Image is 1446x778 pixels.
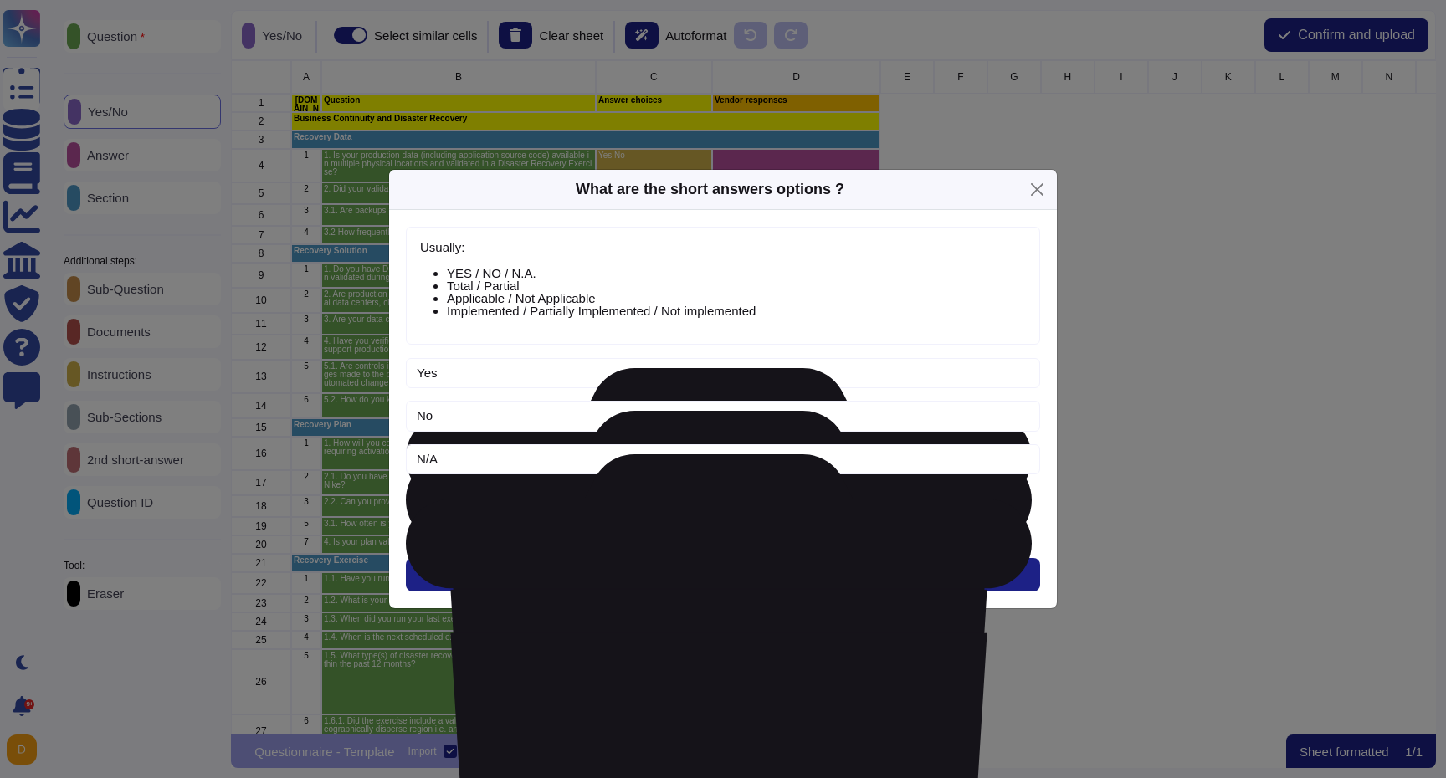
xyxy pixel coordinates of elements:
input: Option 3 [406,444,1040,475]
div: What are the short answers options ? [576,178,844,201]
li: Applicable / Not Applicable [447,292,1026,305]
li: YES / NO / N.A. [447,267,1026,279]
button: Close [1024,177,1050,202]
p: Usually: [420,241,1026,253]
li: Total / Partial [447,279,1026,292]
input: Option 2 [406,401,1040,432]
input: Option 1 [406,358,1040,389]
li: Implemented / Partially Implemented / Not implemented [447,305,1026,317]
